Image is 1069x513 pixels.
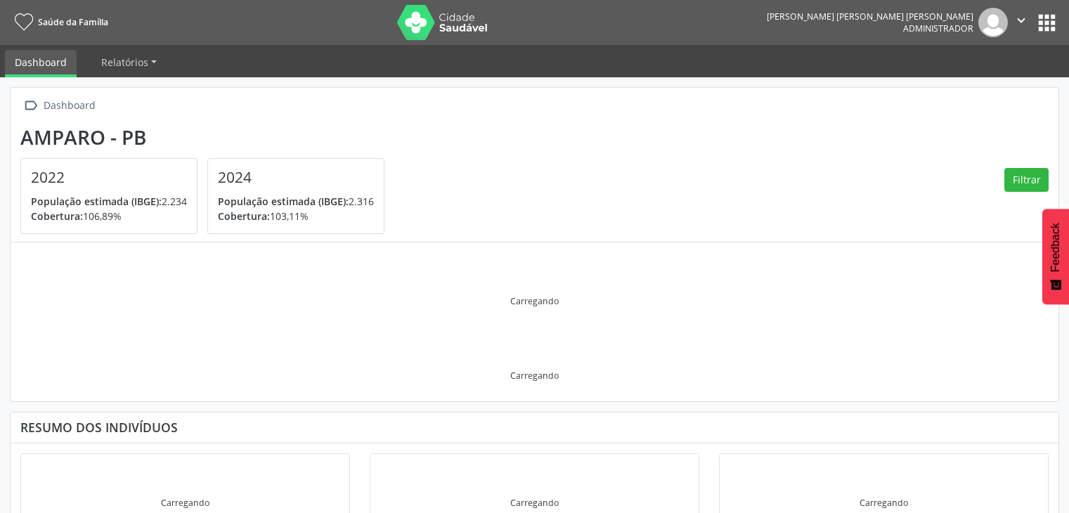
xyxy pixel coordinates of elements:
[1004,168,1049,192] button: Filtrar
[218,169,374,186] h4: 2024
[20,420,1049,435] div: Resumo dos indivíduos
[218,194,374,209] p: 2.316
[10,11,108,34] a: Saúde da Família
[31,194,187,209] p: 2.234
[38,16,108,28] span: Saúde da Família
[161,497,209,509] div: Carregando
[1035,11,1059,35] button: apps
[31,209,83,223] span: Cobertura:
[1049,223,1062,272] span: Feedback
[510,370,559,382] div: Carregando
[101,56,148,69] span: Relatórios
[510,497,559,509] div: Carregando
[1008,8,1035,37] button: 
[510,295,559,307] div: Carregando
[31,209,187,223] p: 106,89%
[20,96,41,116] i: 
[218,209,270,223] span: Cobertura:
[903,22,973,34] span: Administrador
[41,96,98,116] div: Dashboard
[1042,209,1069,304] button: Feedback - Mostrar pesquisa
[31,195,162,208] span: População estimada (IBGE):
[91,50,167,74] a: Relatórios
[1013,13,1029,28] i: 
[218,209,374,223] p: 103,11%
[31,169,187,186] h4: 2022
[5,50,77,77] a: Dashboard
[767,11,973,22] div: [PERSON_NAME] [PERSON_NAME] [PERSON_NAME]
[20,126,394,149] div: Amparo - PB
[218,195,349,208] span: População estimada (IBGE):
[20,96,98,116] a:  Dashboard
[978,8,1008,37] img: img
[860,497,908,509] div: Carregando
